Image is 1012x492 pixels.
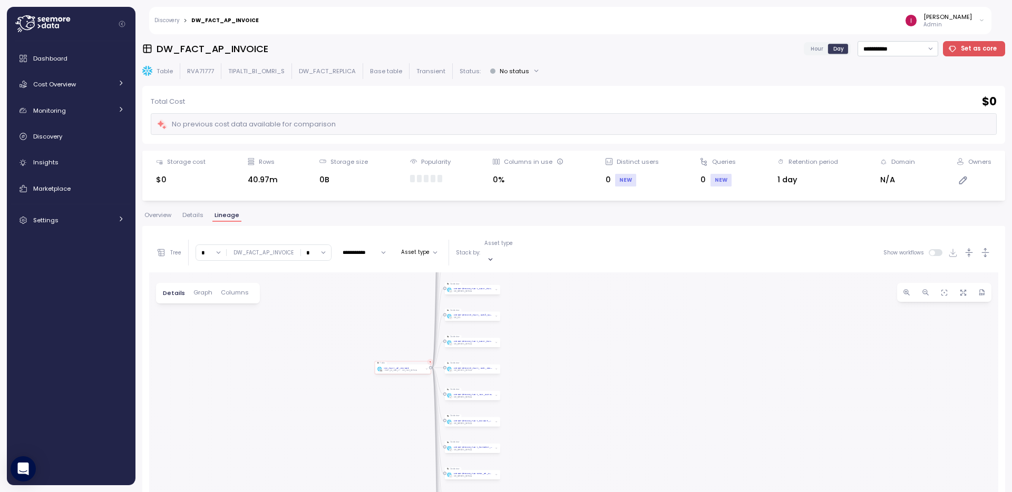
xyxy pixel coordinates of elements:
div: No previous cost data available for comparison [157,119,336,131]
p: Create view [450,388,459,390]
p: Base table [370,67,402,75]
p: Create view [450,309,459,311]
p: Create view [450,441,459,444]
div: > [183,17,187,24]
div: [PERSON_NAME] [923,13,972,21]
p: Tree [170,249,181,257]
p: Create view [450,362,459,364]
p: Create view [450,468,459,470]
div: Queries [712,158,736,166]
div: DW_REPORTS_REPLICA [453,396,472,398]
span: Monitoring [33,106,66,115]
div: NEW [615,174,636,186]
span: Marketplace [33,184,71,193]
div: Open Intercom Messenger [11,456,36,481]
a: Create View DW_FACT_DAILY_PAYER_ENTITY_INVOICES_VW [453,340,492,343]
p: Stack by: [456,249,480,257]
div: Owners [968,158,991,166]
p: Transient [416,67,445,75]
div: Retention period [789,158,838,166]
a: Create View STG_FACT_OCR_ONLY_VW [453,367,492,370]
div: TIPALTI_BI_OMRI_S [384,370,399,372]
div: DW_FACT_REPLICA [402,370,417,372]
button: No status [485,63,544,78]
p: Status: [460,67,481,75]
span: Set as core [961,42,997,56]
div: 40.97m [248,174,278,186]
span: Overview [144,212,171,218]
p: Table [380,362,384,364]
h2: $ 0 [982,94,997,110]
a: Create View DW_FACT_DAILY_PAYER_INVOICES_VW [453,287,492,290]
a: Monitoring [11,100,131,121]
a: Insights [11,152,131,173]
span: Show workflows [883,249,929,256]
h3: DW_FACT_AP_INVOICE [157,42,268,55]
a: Create View STG_FACT_OCR2_SUCCESS_RATE_VW [453,313,492,317]
p: Total Cost [151,96,185,107]
p: Create view [450,283,459,285]
div: DW_REPORTS_REPLICA [453,290,472,292]
p: Create view [450,336,459,338]
button: Set as core [943,41,1006,56]
div: $0 [156,174,206,186]
div: DW_FACT_AP_INVOICE [191,18,259,23]
a: Dashboard [11,48,131,69]
a: Create View DW_FACT_PAYMENT_ORDER_COMPLITION_RATE_VW [453,446,492,449]
div: 0 [700,174,735,186]
p: RVA71777 [187,67,214,75]
div: DW_REPORTS_REPLICA [453,449,472,451]
div: 0 [606,174,659,186]
button: Asset type [397,246,442,259]
span: Insights [33,158,59,166]
span: Columns [221,290,249,296]
button: Collapse navigation [115,20,129,28]
p: TIPALTI_BI_OMRI_S [228,67,285,75]
span: Discovery [33,132,62,141]
a: DW_FACT_AP_INVOICE [384,367,409,370]
div: DW_FACT_AP_INVOICE [233,249,294,257]
div: Rows [259,158,275,166]
div: DW_REPORTS_REPLICA [453,343,472,346]
p: Create view [450,415,459,417]
div: DW_REPORTS_REPLICA [453,475,472,477]
span: Day [833,45,844,53]
a: Marketplace [11,178,131,199]
div: Columns in use [504,158,563,166]
span: Cost Overview [33,80,76,88]
div: DW_REPORTS_REPLICA [453,422,472,425]
span: Graph [193,290,212,296]
span: Hour [811,45,823,53]
p: Asset type [484,240,513,247]
div: 1 day [777,174,838,186]
div: Domain [891,158,915,166]
div: DW_REPORTS_REPLICA [453,370,472,372]
a: Create View DW_FACT_INVOICE_MANUAL_PAYING_VW [453,419,492,422]
div: Storage cost [167,158,206,166]
span: Dashboard [33,54,67,63]
div: DW_STG [453,317,460,319]
a: Discovery [11,126,131,147]
a: Create View DW_FACT_TAX_AUTO_CODING_AGG_VW [453,393,492,396]
div: Popularity [421,158,451,166]
img: ACg8ocKLuhHFaZBJRg6H14Zm3JrTaqN1bnDy5ohLcNYWE-rfMITsOg=s96-c [906,15,917,26]
div: Distinct users [617,158,659,166]
div: 0B [319,174,368,186]
p: Admin [923,21,972,28]
div: NEW [711,174,732,186]
div: Storage size [330,158,368,166]
a: Create View DW_FACTLESS_AP_DOMAIN_EXPLORTAION_VW [453,472,492,475]
div: N/A [880,174,915,186]
a: Settings [11,210,131,231]
a: Cost Overview [11,74,131,95]
span: Settings [33,216,59,224]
